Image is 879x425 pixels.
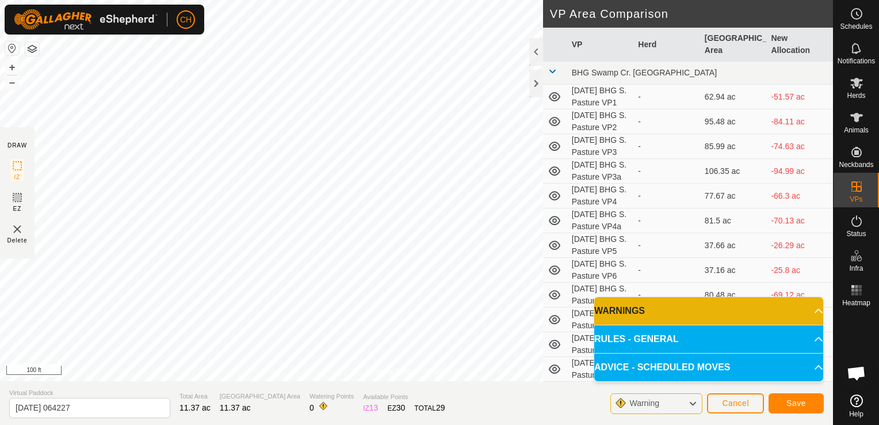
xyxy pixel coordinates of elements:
[700,159,767,184] td: 106.35 ac
[567,184,634,208] td: [DATE] BHG S. Pasture VP4
[14,9,158,30] img: Gallagher Logo
[414,402,445,414] div: TOTAL
[786,399,806,408] span: Save
[180,14,192,26] span: CH
[13,204,22,213] span: EZ
[567,233,634,258] td: [DATE] BHG S. Pasture VP5
[567,85,634,109] td: [DATE] BHG S. Pasture VP1
[838,58,875,64] span: Notifications
[846,230,866,237] span: Status
[700,233,767,258] td: 37.66 ac
[567,382,634,407] td: [DATE] BHG S. Pasture VP9
[849,265,863,272] span: Infra
[428,366,462,377] a: Contact Us
[567,258,634,283] td: [DATE] BHG S. Pasture VP6
[594,361,730,374] span: ADVICE - SCHEDULED MOVES
[567,308,634,332] td: [DATE] BHG S. Pasture VP7
[387,402,405,414] div: EZ
[638,289,695,301] div: -
[700,85,767,109] td: 62.94 ac
[766,109,833,134] td: -84.11 ac
[766,258,833,283] td: -25.8 ac
[396,403,406,412] span: 30
[14,173,21,181] span: IZ
[7,141,27,150] div: DRAW
[766,283,833,308] td: -69.12 ac
[638,116,695,128] div: -
[707,393,764,413] button: Cancel
[567,159,634,184] td: [DATE] BHG S. Pasture VP3a
[594,325,823,353] p-accordion-header: RULES - GENERAL
[700,134,767,159] td: 85.99 ac
[567,208,634,233] td: [DATE] BHG S. Pasture VP4a
[567,134,634,159] td: [DATE] BHG S. Pasture VP3
[309,403,314,412] span: 0
[25,42,39,56] button: Map Layers
[839,356,874,390] a: Open chat
[567,357,634,382] td: [DATE] BHG S. Pasture VP8a
[638,215,695,227] div: -
[638,91,695,103] div: -
[363,402,378,414] div: IZ
[849,411,863,418] span: Help
[594,297,823,325] p-accordion-header: WARNINGS
[638,240,695,252] div: -
[594,332,679,346] span: RULES - GENERAL
[638,141,695,153] div: -
[638,190,695,202] div: -
[5,41,19,55] button: Reset Map
[5,60,19,74] button: +
[5,75,19,89] button: –
[179,392,211,401] span: Total Area
[567,283,634,308] td: [DATE] BHG S. Pasture VP6a
[9,388,170,398] span: Virtual Paddock
[850,196,862,203] span: VPs
[700,184,767,208] td: 77.67 ac
[371,366,414,377] a: Privacy Policy
[834,390,879,422] a: Help
[594,354,823,381] p-accordion-header: ADVICE - SCHEDULED MOVES
[839,161,873,168] span: Neckbands
[844,127,869,134] span: Animals
[700,208,767,233] td: 81.5 ac
[766,184,833,208] td: -66.3 ac
[436,403,445,412] span: 29
[629,399,659,408] span: Warning
[633,28,700,62] th: Herd
[638,165,695,177] div: -
[638,264,695,276] div: -
[220,403,251,412] span: 11.37 ac
[10,222,24,236] img: VP
[766,85,833,109] td: -51.57 ac
[847,92,865,99] span: Herds
[722,399,749,408] span: Cancel
[369,403,379,412] span: 13
[220,392,300,401] span: [GEOGRAPHIC_DATA] Area
[842,299,870,306] span: Heatmap
[700,109,767,134] td: 95.48 ac
[840,23,872,30] span: Schedules
[567,109,634,134] td: [DATE] BHG S. Pasture VP2
[567,332,634,357] td: [DATE] BHG S. Pasture VP8
[766,208,833,233] td: -70.13 ac
[700,258,767,283] td: 37.16 ac
[363,392,445,402] span: Available Points
[309,392,354,401] span: Watering Points
[179,403,211,412] span: 11.37 ac
[572,68,717,77] span: BHG Swamp Cr. [GEOGRAPHIC_DATA]
[567,28,634,62] th: VP
[766,28,833,62] th: New Allocation
[7,236,28,245] span: Delete
[766,159,833,184] td: -94.99 ac
[594,304,645,318] span: WARNINGS
[700,283,767,308] td: 80.48 ac
[769,393,824,413] button: Save
[766,233,833,258] td: -26.29 ac
[766,134,833,159] td: -74.63 ac
[700,28,767,62] th: [GEOGRAPHIC_DATA] Area
[550,7,833,21] h2: VP Area Comparison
